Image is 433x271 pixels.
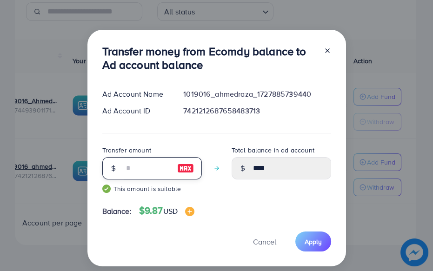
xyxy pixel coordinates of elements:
[102,45,316,72] h3: Transfer money from Ecomdy balance to Ad account balance
[176,106,338,116] div: 7421212687658483713
[102,185,111,193] img: guide
[176,89,338,99] div: 1019016_ahmedraza_1727885739440
[163,206,178,216] span: USD
[185,207,194,216] img: image
[253,237,276,247] span: Cancel
[102,145,151,155] label: Transfer amount
[305,237,322,246] span: Apply
[102,206,132,217] span: Balance:
[241,231,288,251] button: Cancel
[139,205,194,217] h4: $9.87
[102,184,202,193] small: This amount is suitable
[95,106,176,116] div: Ad Account ID
[95,89,176,99] div: Ad Account Name
[177,163,194,174] img: image
[232,145,314,155] label: Total balance in ad account
[295,231,331,251] button: Apply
